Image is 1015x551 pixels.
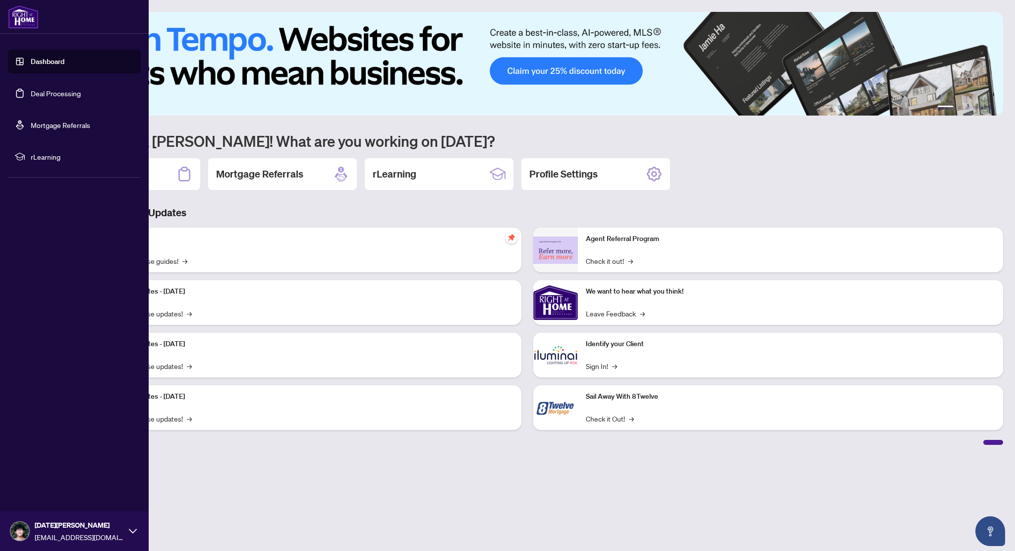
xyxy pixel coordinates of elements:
[104,391,513,402] p: Platform Updates - [DATE]
[31,89,81,98] a: Deal Processing
[958,106,961,110] button: 2
[187,361,192,371] span: →
[612,361,617,371] span: →
[975,516,1005,546] button: Open asap
[989,106,993,110] button: 6
[8,5,39,29] img: logo
[586,391,995,402] p: Sail Away With 8Twelve
[187,413,192,424] span: →
[187,308,192,319] span: →
[104,234,513,245] p: Self-Help
[981,106,985,110] button: 5
[586,286,995,297] p: We want to hear what you think!
[104,286,513,297] p: Platform Updates - [DATE]
[52,206,1003,220] h3: Brokerage & Industry Updates
[506,232,517,244] span: pushpin
[640,308,645,319] span: →
[35,520,124,531] span: [DATE][PERSON_NAME]
[586,413,634,424] a: Check it Out!→
[586,361,617,371] a: Sign In!→
[52,131,1003,150] h1: Welcome back [PERSON_NAME]! What are you working on [DATE]?
[52,12,1003,116] img: Slide 0
[586,255,633,266] a: Check it out!→
[533,333,578,377] img: Identify your Client
[586,339,995,350] p: Identify your Client
[973,106,977,110] button: 4
[31,57,64,66] a: Dashboard
[965,106,969,110] button: 3
[373,167,416,181] h2: rLearning
[216,167,303,181] h2: Mortgage Referrals
[31,151,134,162] span: rLearning
[104,339,513,350] p: Platform Updates - [DATE]
[529,167,598,181] h2: Profile Settings
[533,237,578,264] img: Agent Referral Program
[629,413,634,424] span: →
[10,522,29,541] img: Profile Icon
[628,255,633,266] span: →
[182,255,187,266] span: →
[586,234,995,245] p: Agent Referral Program
[938,106,954,110] button: 1
[533,280,578,325] img: We want to hear what you think!
[586,308,645,319] a: Leave Feedback→
[533,385,578,430] img: Sail Away With 8Twelve
[31,121,90,129] a: Mortgage Referrals
[35,532,124,543] span: [EMAIL_ADDRESS][DOMAIN_NAME]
